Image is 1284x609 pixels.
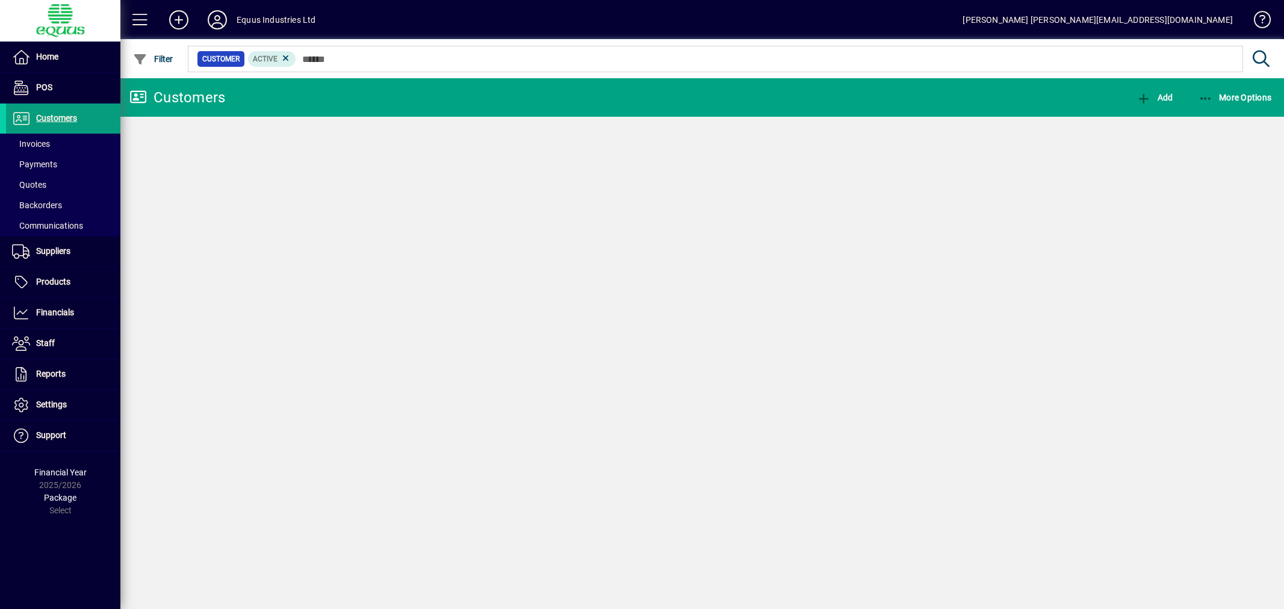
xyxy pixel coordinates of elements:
[6,236,120,267] a: Suppliers
[198,9,237,31] button: Profile
[1137,93,1173,102] span: Add
[12,200,62,210] span: Backorders
[36,82,52,92] span: POS
[1199,93,1272,102] span: More Options
[202,53,240,65] span: Customer
[963,10,1233,29] div: [PERSON_NAME] [PERSON_NAME][EMAIL_ADDRESS][DOMAIN_NAME]
[6,134,120,154] a: Invoices
[6,329,120,359] a: Staff
[12,180,46,190] span: Quotes
[36,308,74,317] span: Financials
[6,42,120,72] a: Home
[248,51,296,67] mat-chip: Activation Status: Active
[36,277,70,286] span: Products
[36,338,55,348] span: Staff
[34,468,87,477] span: Financial Year
[1134,87,1176,108] button: Add
[133,54,173,64] span: Filter
[6,215,120,236] a: Communications
[44,493,76,502] span: Package
[6,298,120,328] a: Financials
[1196,87,1275,108] button: More Options
[6,154,120,175] a: Payments
[36,52,58,61] span: Home
[1245,2,1269,42] a: Knowledge Base
[130,48,176,70] button: Filter
[6,390,120,420] a: Settings
[237,10,316,29] div: Equus Industries Ltd
[36,113,77,123] span: Customers
[160,9,198,31] button: Add
[6,175,120,195] a: Quotes
[6,421,120,451] a: Support
[6,73,120,103] a: POS
[6,195,120,215] a: Backorders
[36,430,66,440] span: Support
[12,221,83,230] span: Communications
[12,159,57,169] span: Payments
[6,359,120,389] a: Reports
[12,139,50,149] span: Invoices
[36,400,67,409] span: Settings
[6,267,120,297] a: Products
[129,88,225,107] div: Customers
[36,246,70,256] span: Suppliers
[253,55,278,63] span: Active
[36,369,66,379] span: Reports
